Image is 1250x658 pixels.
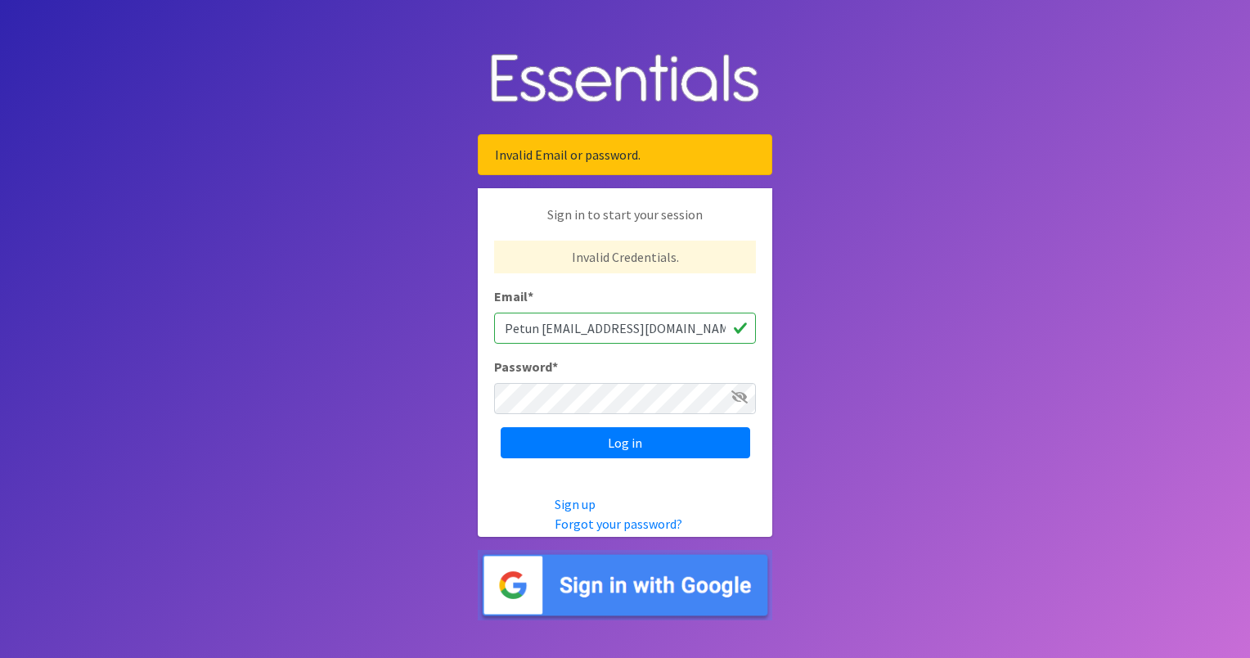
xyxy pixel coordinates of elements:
[478,38,772,122] img: Human Essentials
[494,357,558,376] label: Password
[478,550,772,621] img: Sign in with Google
[494,205,756,241] p: Sign in to start your session
[552,358,558,375] abbr: required
[478,134,772,175] div: Invalid Email or password.
[494,241,756,273] p: Invalid Credentials.
[555,516,682,532] a: Forgot your password?
[555,496,596,512] a: Sign up
[501,427,750,458] input: Log in
[528,288,533,304] abbr: required
[494,286,533,306] label: Email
